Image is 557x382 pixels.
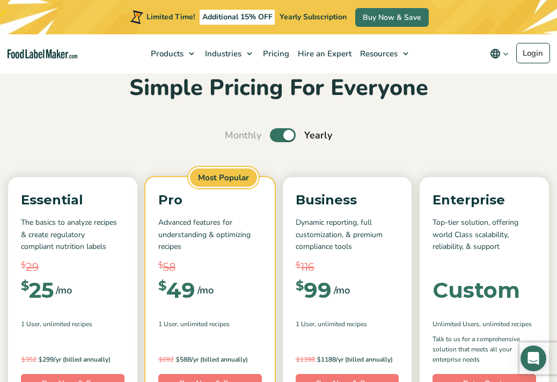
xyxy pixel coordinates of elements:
span: $ [158,355,163,363]
span: , Unlimited Recipes [314,319,367,329]
p: Dynamic reporting, full customization, & premium compliance tools [296,217,399,253]
p: 1188/yr (billed annually) [296,354,399,365]
span: Limited Time! [146,12,195,22]
span: $ [296,280,304,292]
span: Resources [357,48,399,59]
div: 25 [21,280,54,301]
span: /mo [197,283,214,298]
span: $ [21,280,29,292]
a: Login [516,43,550,63]
span: $ [296,259,301,271]
p: Top-tier solution, offering world Class scalability, reliability, & support [433,217,536,253]
h2: Simple Pricing For Everyone [8,74,549,102]
p: 299/yr (billed annually) [21,354,124,365]
a: Resources [355,34,414,73]
span: Additional 15% OFF [200,10,275,25]
span: Yearly [304,128,332,143]
p: Talk to us for a comprehensive solution that meets all your enterprise needs [433,334,536,365]
a: Hire an Expert [292,34,355,73]
span: $ [21,355,25,363]
p: Pro [158,190,262,210]
span: Pricing [260,48,290,59]
del: 692 [158,355,174,364]
p: Enterprise [433,190,536,210]
div: Custom [433,280,520,301]
span: 58 [163,259,175,275]
p: Essential [21,190,124,210]
span: /mo [334,283,350,298]
a: Products [145,34,200,73]
span: , Unlimited Recipes [479,319,532,329]
a: Buy Now & Save [355,8,429,27]
span: $ [317,355,321,363]
a: Industries [200,34,258,73]
span: Yearly Subscription [280,12,347,22]
span: $ [175,355,180,363]
div: Open Intercom Messenger [521,346,546,371]
span: $ [158,259,163,271]
span: 1 User [158,319,177,329]
span: $ [296,355,300,363]
span: , Unlimited Recipes [177,319,230,329]
p: 588/yr (billed annually) [158,354,262,365]
label: Toggle [270,128,296,142]
span: 116 [301,259,314,275]
span: $ [38,355,42,363]
span: $ [21,259,26,271]
del: 1398 [296,355,315,364]
span: Products [148,48,185,59]
p: The basics to analyze recipes & create regulatory compliant nutrition labels [21,217,124,253]
span: /mo [56,283,72,298]
span: , Unlimited Recipes [40,319,92,329]
a: Pricing [258,34,292,73]
p: Business [296,190,399,210]
span: Monthly [225,128,261,143]
span: Industries [202,48,243,59]
span: 1 User [21,319,40,329]
p: Advanced features for understanding & optimizing recipes [158,217,262,253]
span: $ [158,280,166,292]
div: 99 [296,280,332,301]
del: 352 [21,355,36,364]
span: Unlimited Users [433,319,479,329]
span: Most Popular [188,167,259,189]
span: 29 [26,259,39,275]
div: 49 [158,280,195,301]
span: Hire an Expert [295,48,353,59]
span: 1 User [296,319,314,329]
